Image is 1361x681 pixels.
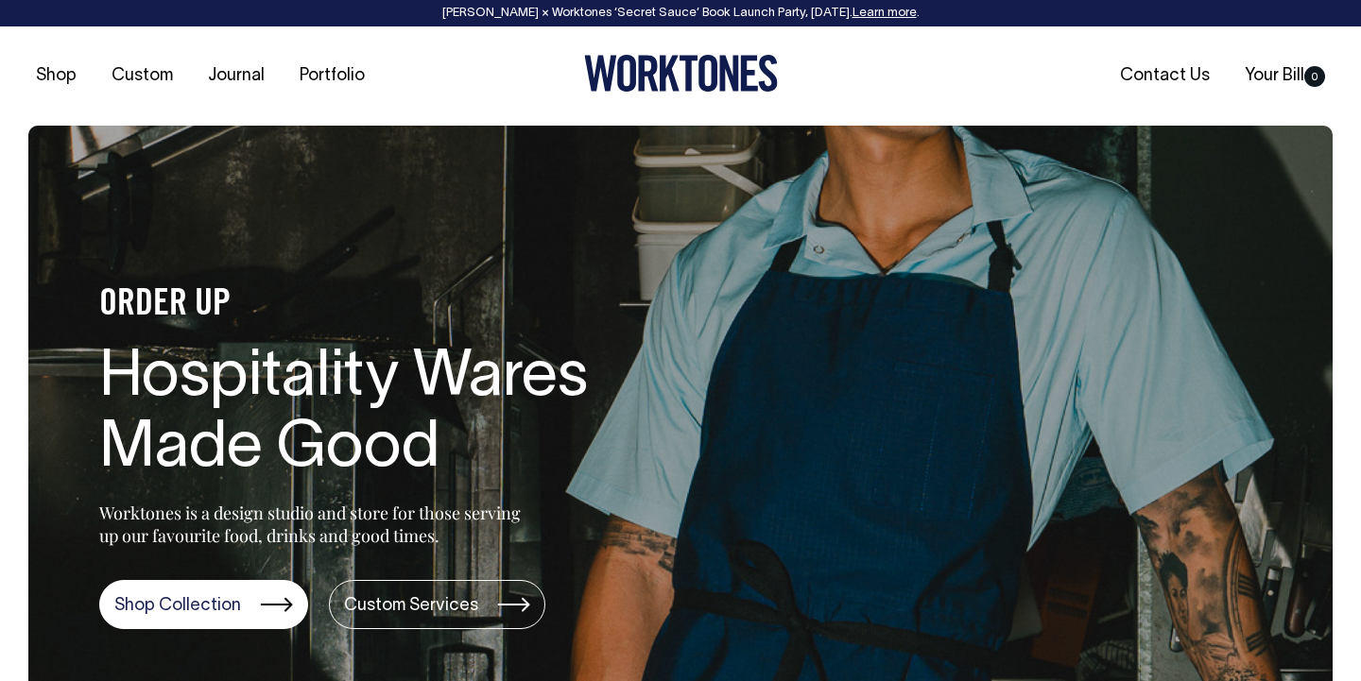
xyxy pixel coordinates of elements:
a: Your Bill0 [1237,60,1333,92]
p: Worktones is a design studio and store for those serving up our favourite food, drinks and good t... [99,502,529,547]
span: 0 [1304,66,1325,87]
a: Custom [104,60,181,92]
h4: ORDER UP [99,285,704,325]
div: [PERSON_NAME] × Worktones ‘Secret Sauce’ Book Launch Party, [DATE]. . [19,7,1342,20]
a: Custom Services [329,580,545,629]
a: Contact Us [1112,60,1217,92]
a: Shop Collection [99,580,308,629]
a: Learn more [853,8,917,19]
a: Journal [200,60,272,92]
a: Shop [28,60,84,92]
h1: Hospitality Wares Made Good [99,344,704,485]
a: Portfolio [292,60,372,92]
